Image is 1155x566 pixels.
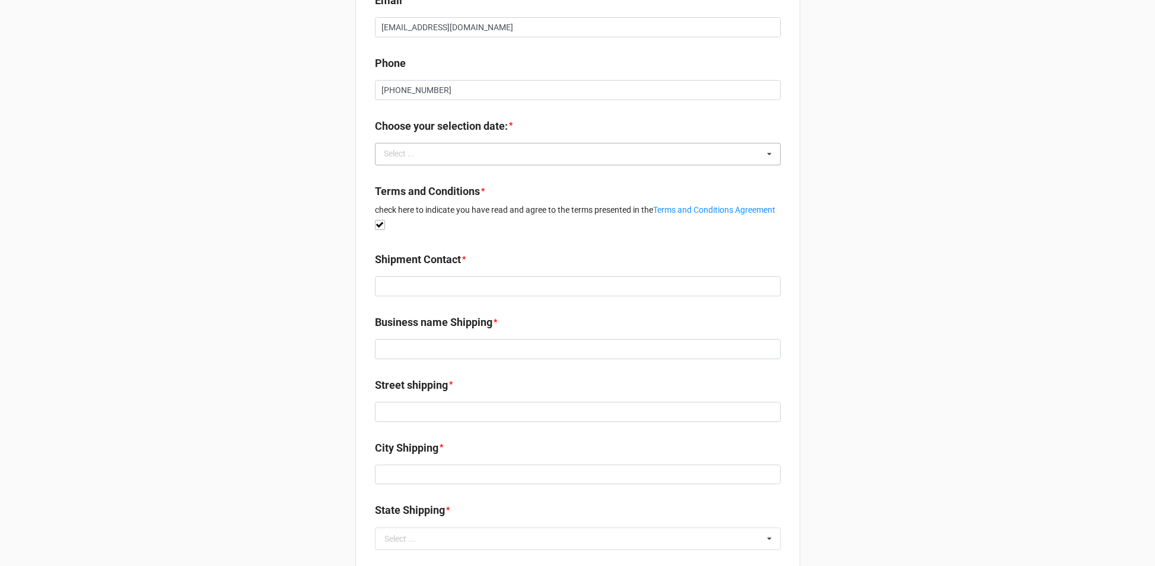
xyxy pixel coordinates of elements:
div: Select ... [381,147,432,161]
label: State Shipping [375,502,445,519]
label: Shipment Contact [375,251,461,268]
label: Terms and Conditions [375,183,480,200]
label: City Shipping [375,440,438,456]
label: Phone [375,55,406,72]
label: Business name Shipping [375,314,492,331]
p: check here to indicate you have read and agree to the terms presented in the [375,204,781,216]
a: Terms and Conditions Agreement [653,205,775,215]
div: Select ... [384,535,415,543]
label: Street shipping [375,377,448,394]
label: Choose your selection date: [375,118,508,135]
